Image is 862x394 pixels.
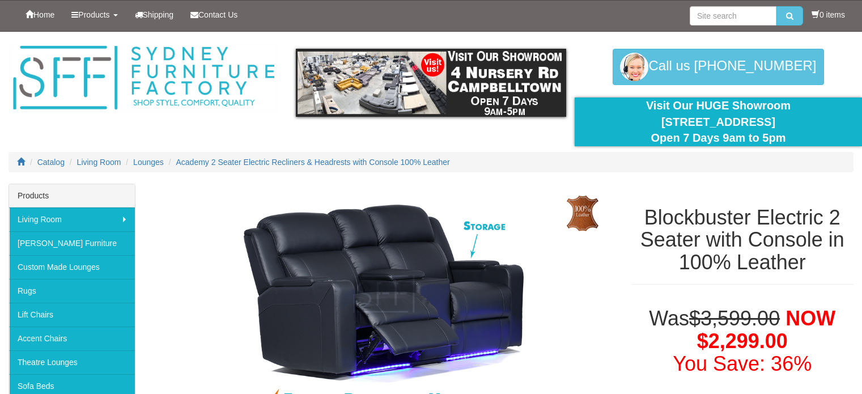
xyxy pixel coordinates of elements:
a: Living Room [77,158,121,167]
a: Lift Chairs [9,303,135,327]
h1: Was [631,307,854,375]
span: Shipping [143,10,174,19]
img: showroom.gif [296,49,566,117]
font: You Save: 36% [673,352,812,375]
div: Products [9,184,135,207]
a: Shipping [126,1,182,29]
span: Home [33,10,54,19]
img: Sydney Furniture Factory [9,43,279,113]
a: Home [17,1,63,29]
div: Visit Our HUGE Showroom [STREET_ADDRESS] Open 7 Days 9am to 5pm [583,98,853,146]
a: [PERSON_NAME] Furniture [9,231,135,255]
a: Living Room [9,207,135,231]
a: Custom Made Lounges [9,255,135,279]
a: Lounges [133,158,164,167]
a: Products [63,1,126,29]
h1: Blockbuster Electric 2 Seater with Console in 100% Leather [631,206,854,274]
del: $3,599.00 [689,307,780,330]
input: Site search [690,6,776,26]
a: Rugs [9,279,135,303]
li: 0 items [812,9,845,20]
span: NOW $2,299.00 [697,307,835,353]
a: Contact Us [182,1,246,29]
a: Theatre Lounges [9,350,135,374]
a: Accent Chairs [9,327,135,350]
a: Catalog [37,158,65,167]
span: Contact Us [198,10,237,19]
span: Products [78,10,109,19]
a: Academy 2 Seater Electric Recliners & Headrests with Console 100% Leather [176,158,450,167]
